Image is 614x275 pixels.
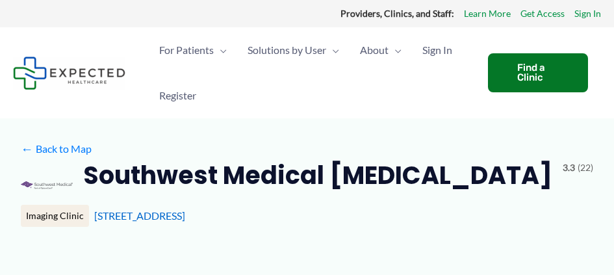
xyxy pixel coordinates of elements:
a: Sign In [574,5,601,22]
a: Get Access [520,5,565,22]
span: (22) [578,159,593,176]
h2: Southwest Medical [MEDICAL_DATA] [83,159,552,191]
a: Find a Clinic [488,53,588,92]
img: Expected Healthcare Logo - side, dark font, small [13,57,125,90]
span: 3.3 [563,159,575,176]
a: Solutions by UserMenu Toggle [237,27,350,73]
span: Menu Toggle [214,27,227,73]
span: Menu Toggle [389,27,402,73]
span: Menu Toggle [326,27,339,73]
nav: Primary Site Navigation [149,27,475,118]
a: Register [149,73,207,118]
span: Solutions by User [248,27,326,73]
a: ←Back to Map [21,139,92,159]
span: ← [21,142,33,155]
a: Learn More [464,5,511,22]
a: [STREET_ADDRESS] [94,209,185,222]
span: Register [159,73,196,118]
a: Sign In [412,27,463,73]
strong: Providers, Clinics, and Staff: [340,8,454,19]
div: Imaging Clinic [21,205,89,227]
span: About [360,27,389,73]
a: For PatientsMenu Toggle [149,27,237,73]
span: For Patients [159,27,214,73]
a: AboutMenu Toggle [350,27,412,73]
span: Sign In [422,27,452,73]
